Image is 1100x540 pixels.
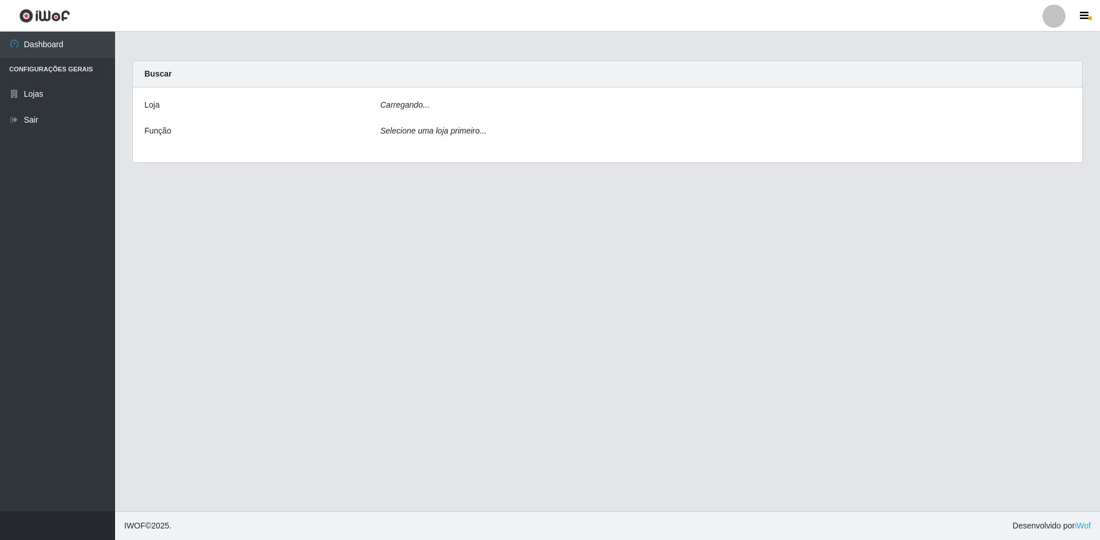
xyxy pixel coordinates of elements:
span: IWOF [124,521,146,530]
span: © 2025 . [124,520,171,532]
i: Carregando... [380,100,430,109]
span: Desenvolvido por [1013,520,1091,532]
strong: Buscar [144,69,171,78]
label: Loja [144,99,159,111]
img: CoreUI Logo [19,9,70,23]
a: iWof [1075,521,1091,530]
label: Função [144,125,171,137]
i: Selecione uma loja primeiro... [380,126,486,135]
